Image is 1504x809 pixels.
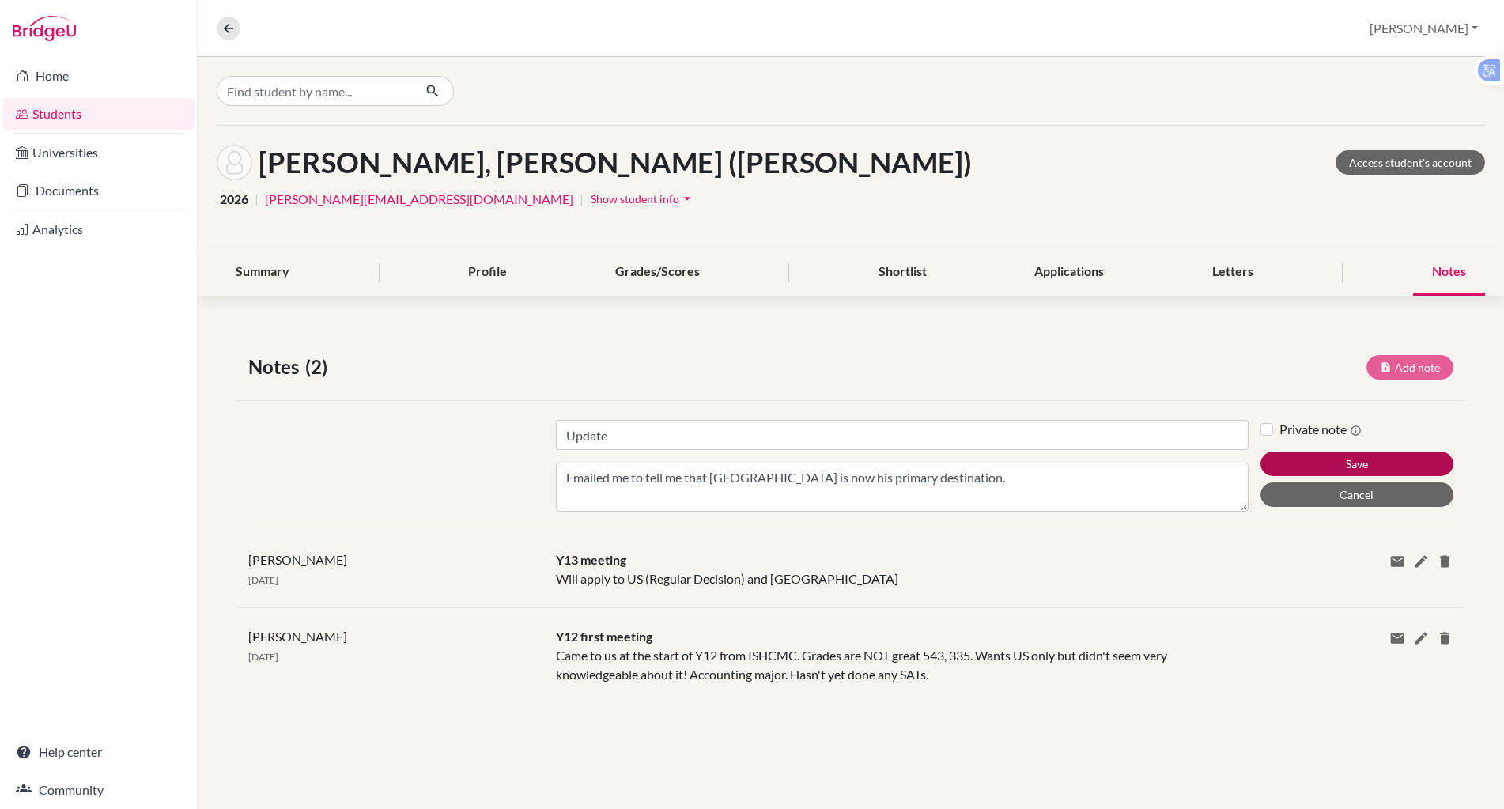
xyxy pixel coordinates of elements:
[3,175,194,206] a: Documents
[556,552,626,567] span: Y13 meeting
[580,190,584,209] span: |
[1260,482,1453,507] button: Cancel
[220,190,248,209] span: 2026
[13,16,76,41] img: Bridge-U
[259,146,972,180] h1: [PERSON_NAME], [PERSON_NAME] ([PERSON_NAME])
[544,550,1261,588] div: Will apply to US (Regular Decision) and [GEOGRAPHIC_DATA]
[217,145,252,180] img: Le Tuan Anh (Tony) Nguyen's avatar
[248,651,278,663] span: [DATE]
[265,190,573,209] a: [PERSON_NAME][EMAIL_ADDRESS][DOMAIN_NAME]
[248,629,347,644] span: [PERSON_NAME]
[1413,249,1485,296] div: Notes
[591,192,679,206] span: Show student info
[248,574,278,586] span: [DATE]
[1015,249,1123,296] div: Applications
[590,187,696,211] button: Show student infoarrow_drop_down
[1279,420,1362,439] label: Private note
[556,629,652,644] span: Y12 first meeting
[3,736,194,768] a: Help center
[248,353,305,381] span: Notes
[596,249,719,296] div: Grades/Scores
[860,249,946,296] div: Shortlist
[255,190,259,209] span: |
[217,76,413,106] input: Find student by name...
[248,552,347,567] span: [PERSON_NAME]
[217,249,308,296] div: Summary
[1193,249,1272,296] div: Letters
[1366,355,1453,380] button: Add note
[679,191,695,206] i: arrow_drop_down
[305,353,334,381] span: (2)
[544,627,1261,684] div: Came to us at the start of Y12 from ISHCMC. Grades are NOT great 543, 335. Wants US only but didn...
[3,214,194,245] a: Analytics
[1336,150,1485,175] a: Access student's account
[3,137,194,168] a: Universities
[1362,13,1485,43] button: [PERSON_NAME]
[556,420,1249,450] input: Note title (required)
[3,774,194,806] a: Community
[449,249,526,296] div: Profile
[3,60,194,92] a: Home
[3,98,194,130] a: Students
[1260,452,1453,476] button: Save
